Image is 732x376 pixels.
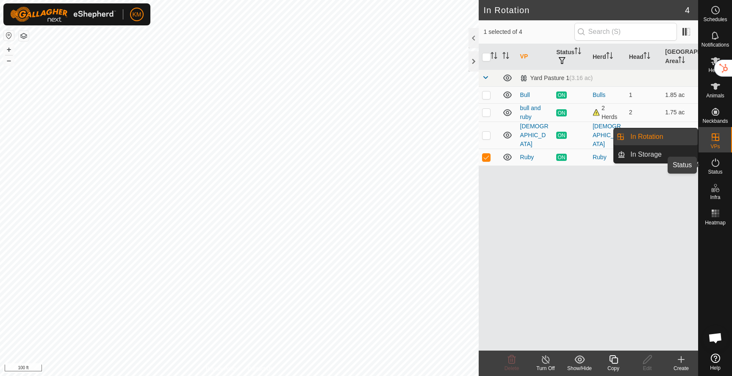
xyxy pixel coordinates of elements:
[708,169,722,174] span: Status
[626,122,662,149] td: 1
[520,91,530,98] a: Bull
[596,365,630,372] div: Copy
[705,220,726,225] span: Heatmap
[484,28,574,36] span: 1 selected of 4
[520,75,593,82] div: Yard Pasture 1
[556,132,566,139] span: ON
[625,146,698,163] a: In Storage
[19,31,29,41] button: Map Layers
[664,365,698,372] div: Create
[699,350,732,374] a: Help
[517,44,553,70] th: VP
[520,123,549,147] a: [DEMOGRAPHIC_DATA]
[593,153,622,162] div: Ruby
[685,4,690,17] span: 4
[630,132,663,142] span: In Rotation
[701,42,729,47] span: Notifications
[491,53,497,60] p-sorticon: Activate to sort
[4,44,14,55] button: +
[556,91,566,99] span: ON
[556,154,566,161] span: ON
[505,365,519,371] span: Delete
[553,44,589,70] th: Status
[706,93,724,98] span: Animals
[710,195,720,200] span: Infra
[593,104,622,122] div: 2 Herds
[626,44,662,70] th: Head
[556,109,566,116] span: ON
[206,365,238,373] a: Privacy Policy
[662,86,698,103] td: 1.85 ac
[626,86,662,103] td: 1
[643,53,650,60] p-sorticon: Activate to sort
[678,58,685,64] p-sorticon: Activate to sort
[10,7,116,22] img: Gallagher Logo
[630,365,664,372] div: Edit
[563,365,596,372] div: Show/Hide
[710,365,721,370] span: Help
[662,122,698,149] td: 2.05 ac
[703,17,727,22] span: Schedules
[708,68,722,73] span: Herds
[520,154,534,160] a: Ruby
[630,149,662,160] span: In Storage
[593,122,622,149] div: [DEMOGRAPHIC_DATA]
[662,103,698,122] td: 1.75 ac
[574,49,581,55] p-sorticon: Activate to sort
[4,30,14,41] button: Reset Map
[574,23,677,41] input: Search (S)
[529,365,563,372] div: Turn Off
[589,44,626,70] th: Herd
[247,365,272,373] a: Contact Us
[484,5,685,15] h2: In Rotation
[593,91,622,100] div: Bulls
[710,144,720,149] span: VPs
[626,103,662,122] td: 2
[502,53,509,60] p-sorticon: Activate to sort
[606,53,613,60] p-sorticon: Activate to sort
[702,119,728,124] span: Neckbands
[703,325,728,351] div: Open chat
[614,128,698,145] li: In Rotation
[133,10,141,19] span: KM
[614,146,698,163] li: In Storage
[4,55,14,66] button: –
[520,105,541,120] a: bull and ruby
[625,128,698,145] a: In Rotation
[569,75,593,81] span: (3.16 ac)
[662,44,698,70] th: [GEOGRAPHIC_DATA] Area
